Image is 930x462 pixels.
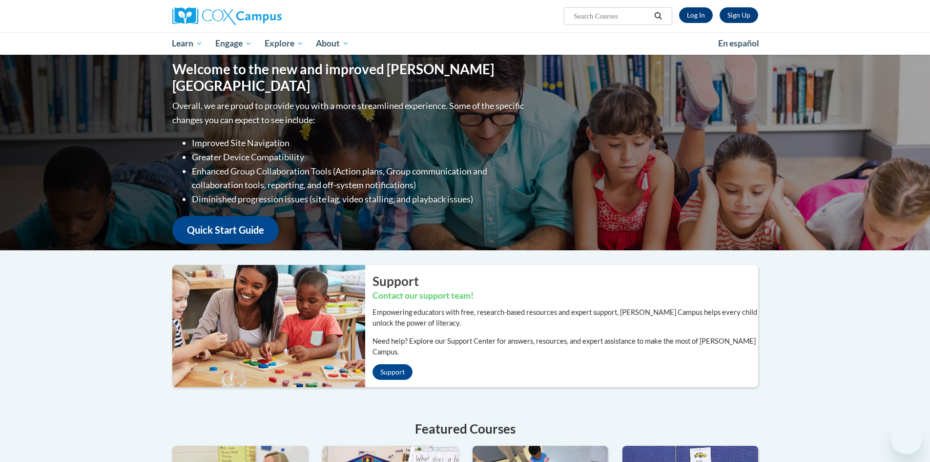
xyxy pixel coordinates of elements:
a: Register [720,7,758,23]
p: Need help? Explore our Support Center for answers, resources, and expert assistance to make the m... [372,336,758,357]
a: Support [372,364,413,380]
span: En español [718,38,759,48]
input: Search Courses [573,10,651,22]
a: About [310,32,355,55]
a: Quick Start Guide [172,216,279,244]
h4: Featured Courses [172,419,758,439]
div: Main menu [158,32,773,55]
span: Learn [172,38,203,49]
button: Search [651,10,665,22]
span: About [316,38,349,49]
li: Improved Site Navigation [192,136,526,150]
h1: Welcome to the new and improved [PERSON_NAME][GEOGRAPHIC_DATA] [172,61,526,94]
a: Log In [679,7,713,23]
h3: Contact our support team! [372,290,758,302]
li: Diminished progression issues (site lag, video stalling, and playback issues) [192,192,526,206]
img: Cox Campus [172,7,282,25]
p: Empowering educators with free, research-based resources and expert support, [PERSON_NAME] Campus... [372,307,758,329]
iframe: Button to launch messaging window [891,423,922,454]
img: ... [165,265,365,387]
li: Greater Device Compatibility [192,150,526,164]
li: Enhanced Group Collaboration Tools (Action plans, Group communication and collaboration tools, re... [192,164,526,193]
p: Overall, we are proud to provide you with a more streamlined experience. Some of the specific cha... [172,99,526,127]
h2: Support [372,272,758,290]
span: Explore [265,38,304,49]
a: Learn [166,32,209,55]
a: En español [712,33,765,54]
a: Engage [209,32,258,55]
a: Cox Campus [172,7,358,25]
span: Engage [215,38,252,49]
a: Explore [258,32,310,55]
